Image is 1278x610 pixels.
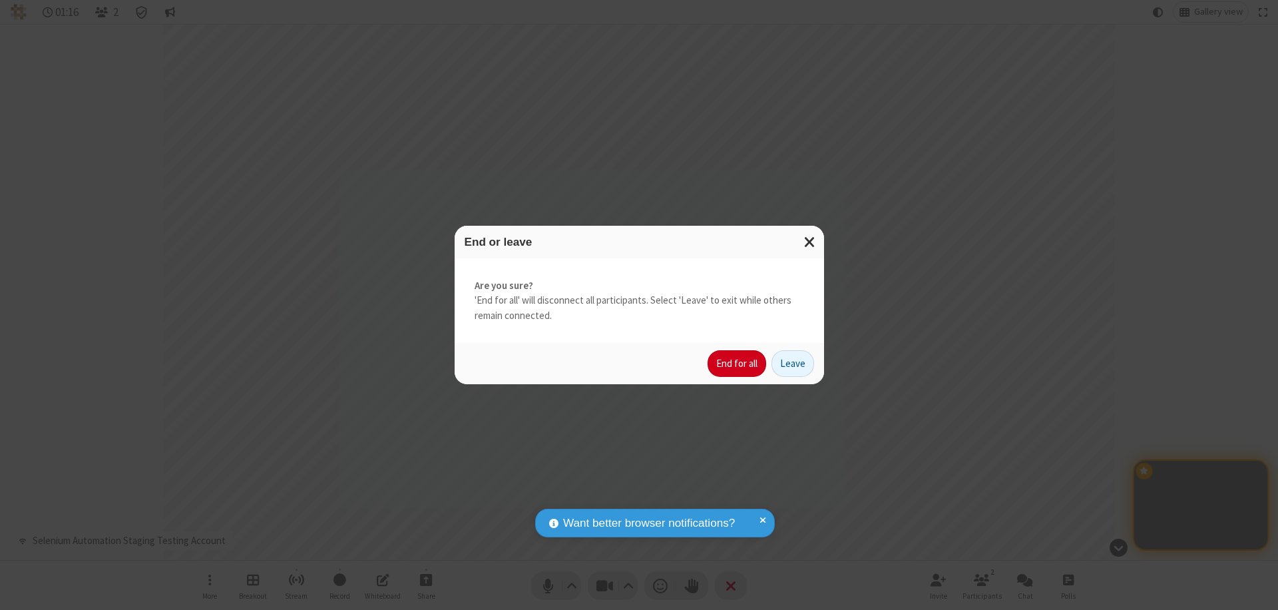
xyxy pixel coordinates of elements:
[455,258,824,344] div: 'End for all' will disconnect all participants. Select 'Leave' to exit while others remain connec...
[708,350,766,377] button: End for all
[796,226,824,258] button: Close modal
[475,278,804,294] strong: Are you sure?
[465,236,814,248] h3: End or leave
[563,515,735,532] span: Want better browser notifications?
[771,350,814,377] button: Leave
